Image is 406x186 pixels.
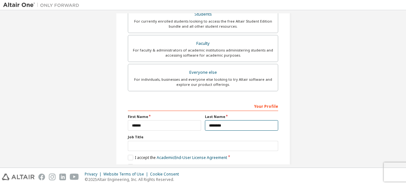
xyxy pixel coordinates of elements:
div: Website Terms of Use [103,172,150,177]
div: Cookie Consent [150,172,183,177]
label: Job Title [128,134,278,140]
div: Privacy [85,172,103,177]
p: © 2025 Altair Engineering, Inc. All Rights Reserved. [85,177,183,182]
label: I accept the [128,155,227,160]
div: For faculty & administrators of academic institutions administering students and accessing softwa... [132,48,274,58]
div: For individuals, businesses and everyone else looking to try Altair software and explore our prod... [132,77,274,87]
div: For currently enrolled students looking to access the free Altair Student Edition bundle and all ... [132,19,274,29]
img: instagram.svg [49,174,56,180]
img: youtube.svg [70,174,79,180]
div: Students [132,10,274,19]
label: Last Name [205,114,278,119]
div: Your Profile [128,101,278,111]
label: I would like to receive marketing emails from Altair [128,164,226,169]
div: Everyone else [132,68,274,77]
div: Faculty [132,39,274,48]
img: facebook.svg [38,174,45,180]
img: altair_logo.svg [2,174,35,180]
a: Academic End-User License Agreement [157,155,227,160]
label: First Name [128,114,201,119]
img: linkedin.svg [59,174,66,180]
img: Altair One [3,2,82,8]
